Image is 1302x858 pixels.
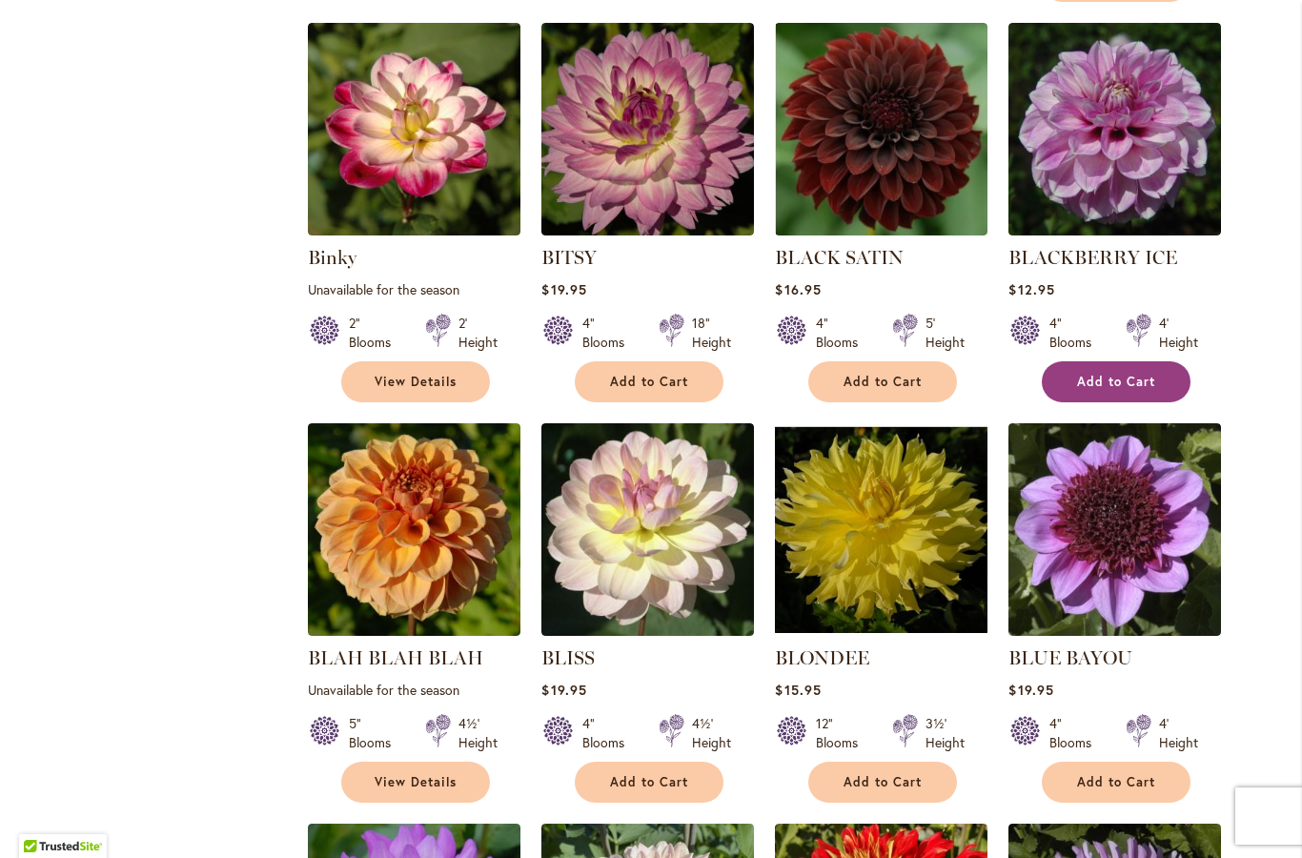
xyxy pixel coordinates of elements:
[541,280,586,298] span: $19.95
[844,374,922,390] span: Add to Cart
[375,374,457,390] span: View Details
[816,314,869,352] div: 4" Blooms
[541,221,754,239] a: BITSY
[775,246,904,269] a: BLACK SATIN
[1159,314,1198,352] div: 4' Height
[308,280,520,298] p: Unavailable for the season
[1077,774,1155,790] span: Add to Cart
[808,762,957,803] button: Add to Cart
[926,314,965,352] div: 5' Height
[541,681,586,699] span: $19.95
[308,246,356,269] a: Binky
[575,361,723,402] button: Add to Cart
[1008,280,1054,298] span: $12.95
[775,646,869,669] a: BLONDEE
[541,646,595,669] a: BLISS
[775,681,821,699] span: $15.95
[1049,714,1103,752] div: 4" Blooms
[808,361,957,402] button: Add to Cart
[541,23,754,235] img: BITSY
[541,622,754,640] a: BLISS
[1008,622,1221,640] a: BLUE BAYOU
[308,622,520,640] a: Blah Blah Blah
[458,714,498,752] div: 4½' Height
[349,714,402,752] div: 5" Blooms
[308,23,520,235] img: Binky
[816,714,869,752] div: 12" Blooms
[582,714,636,752] div: 4" Blooms
[1008,23,1221,235] img: BLACKBERRY ICE
[458,314,498,352] div: 2' Height
[844,774,922,790] span: Add to Cart
[775,280,821,298] span: $16.95
[610,774,688,790] span: Add to Cart
[349,314,402,352] div: 2" Blooms
[1008,423,1221,636] img: BLUE BAYOU
[341,361,490,402] a: View Details
[926,714,965,752] div: 3½' Height
[14,790,68,844] iframe: Launch Accessibility Center
[1049,314,1103,352] div: 4" Blooms
[1008,246,1177,269] a: BLACKBERRY ICE
[1008,681,1053,699] span: $19.95
[541,423,754,636] img: BLISS
[341,762,490,803] a: View Details
[308,681,520,699] p: Unavailable for the season
[1042,762,1190,803] button: Add to Cart
[582,314,636,352] div: 4" Blooms
[375,774,457,790] span: View Details
[775,622,987,640] a: Blondee
[308,221,520,239] a: Binky
[1077,374,1155,390] span: Add to Cart
[775,23,987,235] img: BLACK SATIN
[1042,361,1190,402] button: Add to Cart
[692,314,731,352] div: 18" Height
[1008,646,1132,669] a: BLUE BAYOU
[1008,221,1221,239] a: BLACKBERRY ICE
[308,646,483,669] a: BLAH BLAH BLAH
[610,374,688,390] span: Add to Cart
[692,714,731,752] div: 4½' Height
[308,423,520,636] img: Blah Blah Blah
[541,246,597,269] a: BITSY
[575,762,723,803] button: Add to Cart
[775,221,987,239] a: BLACK SATIN
[775,423,987,636] img: Blondee
[1159,714,1198,752] div: 4' Height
